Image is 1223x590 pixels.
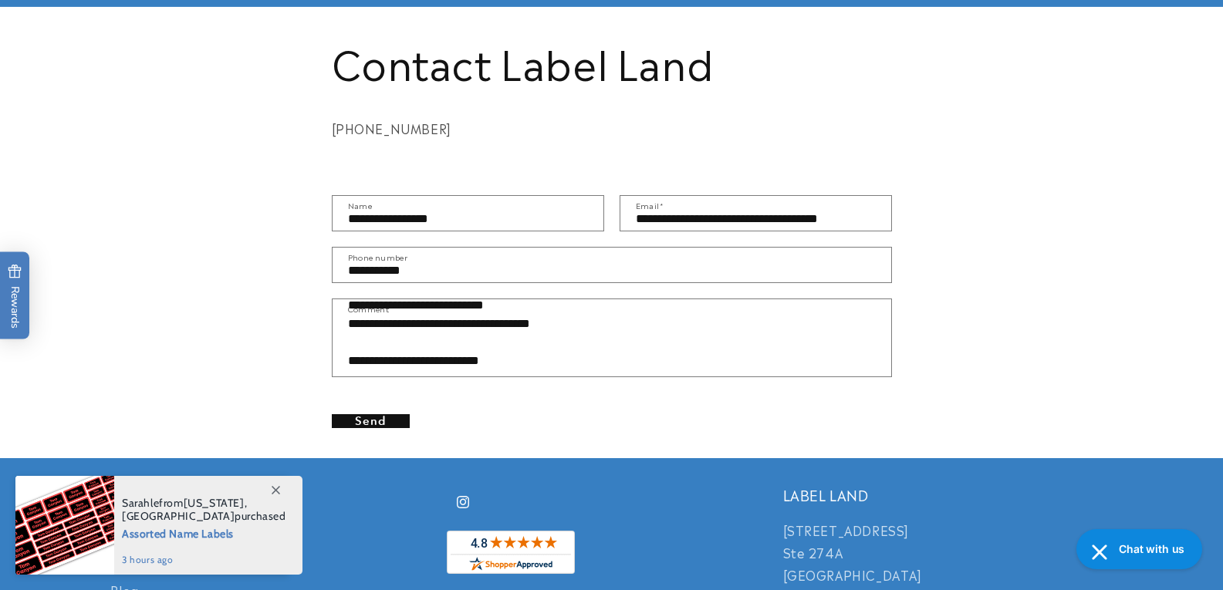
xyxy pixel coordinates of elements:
span: Assorted Name Labels [122,523,286,542]
span: [GEOGRAPHIC_DATA] [122,509,235,523]
span: 3 hours ago [122,553,286,567]
img: Customer Reviews [447,531,575,574]
button: Send [332,414,410,428]
iframe: Gorgias live chat messenger [1069,524,1208,575]
h2: LABEL LAND [783,486,1113,504]
span: Sarahle [122,496,159,510]
span: from , purchased [122,497,286,523]
div: [PHONE_NUMBER] [332,117,892,140]
h1: Contact Label Land [332,35,892,87]
span: Rewards [8,264,22,328]
span: [US_STATE] [184,496,245,510]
